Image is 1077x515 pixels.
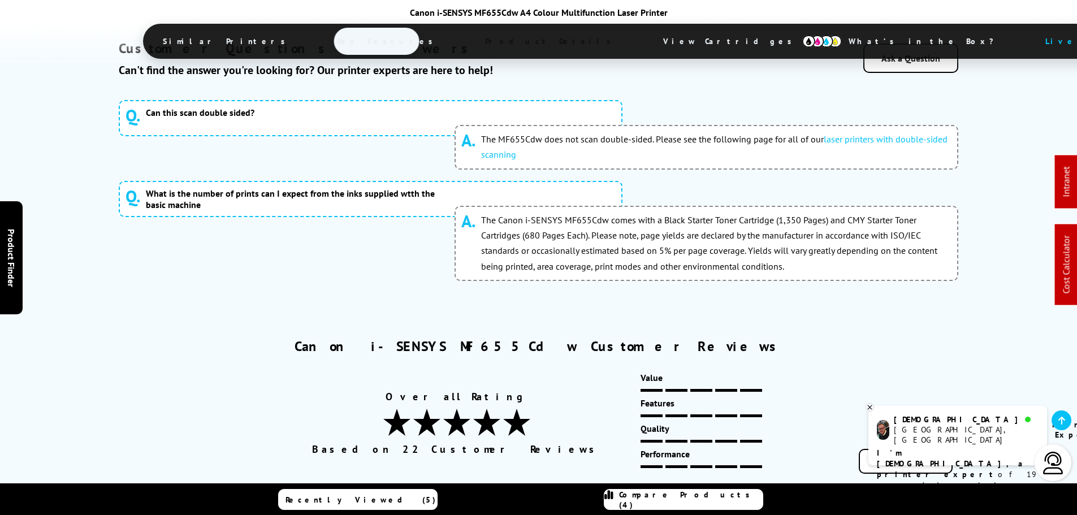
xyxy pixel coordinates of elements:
[119,337,959,355] h2: Canon i-SENSYS MF655Cdw Customer Reviews
[877,448,1026,479] b: I'm [DEMOGRAPHIC_DATA], a printer expert
[119,63,791,77] div: Can't find the answer you're looking for? Our printer experts are here to help!
[604,489,763,510] a: Compare Products (4)
[278,489,438,510] a: Recently Viewed (5)
[1061,167,1072,197] a: Intranet
[468,28,634,55] span: Product Details
[481,213,951,274] p: The Canon i-SENSYS MF655Cdw comes with a Black Starter Toner Cartridge (1,350 Pages) and CMY Star...
[146,28,308,55] span: Similar Printers
[894,414,1038,425] div: [DEMOGRAPHIC_DATA]
[832,28,1022,55] span: What’s in the Box?
[386,390,527,403] span: Overall Rating
[143,7,935,18] div: Canon i-SENSYS MF655Cdw A4 Colour Multifunction Laser Printer
[1042,452,1065,474] img: user-headset-light.svg
[146,188,440,210] span: What is the number of prints can I expect from the inks supplied wtth the basic machine
[146,107,440,118] span: Can this scan double sided?
[321,28,456,55] span: Key Features
[461,213,475,230] span: A.
[126,188,140,205] span: Q.
[859,449,953,474] a: Write a Review
[6,228,17,287] span: Product Finder
[641,372,765,474] div: Value Features Quality Performance
[312,443,601,456] span: Based on 22 Customer Reviews
[286,495,436,505] span: Recently Viewed (5)
[619,490,763,510] span: Compare Products (4)
[126,107,140,124] span: Q.
[894,425,1038,445] div: [GEOGRAPHIC_DATA], [GEOGRAPHIC_DATA]
[461,132,475,149] span: A.
[646,27,819,56] span: View Cartridges
[1061,236,1072,294] a: Cost Calculator
[877,448,1039,512] p: of 19 years! I can help you choose the right product
[802,35,842,47] img: cmyk-icon.svg
[481,132,951,162] p: The MF655Cdw does not scan double-sided. Please see the following page for all of our
[877,420,889,440] img: chris-livechat.png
